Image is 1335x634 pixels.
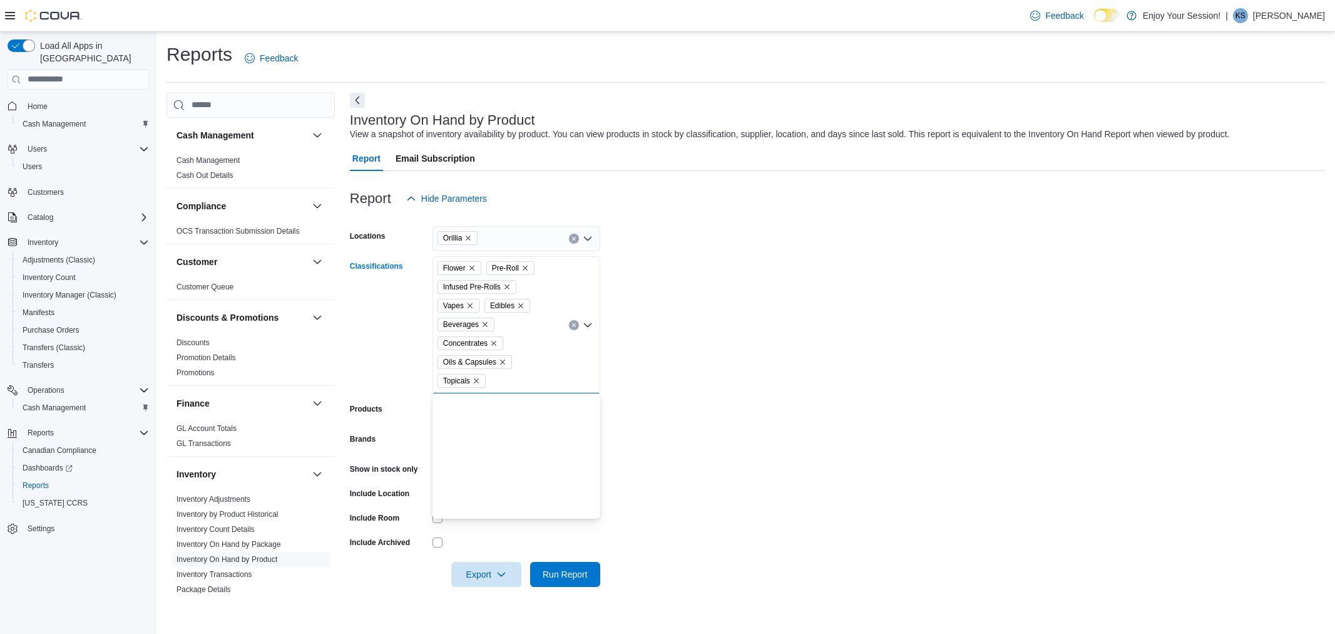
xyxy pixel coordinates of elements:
[13,399,154,417] button: Cash Management
[166,335,335,385] div: Discounts & Promotions
[350,93,365,108] button: Next
[18,400,149,415] span: Cash Management
[543,568,588,581] span: Run Report
[1225,8,1228,23] p: |
[13,494,154,512] button: [US_STATE] CCRS
[18,443,101,458] a: Canadian Compliance
[176,170,233,180] span: Cash Out Details
[3,382,154,399] button: Operations
[176,353,236,362] a: Promotion Details
[28,144,47,154] span: Users
[437,318,494,331] span: Beverages
[28,212,53,222] span: Catalog
[443,356,496,368] span: Oils & Capsules
[176,468,307,481] button: Inventory
[530,562,600,587] button: Run Report
[569,320,579,330] button: Clear input
[443,262,466,274] span: Flower
[18,288,149,303] span: Inventory Manager (Classic)
[437,261,481,275] span: Flower
[176,200,226,212] h3: Compliance
[176,155,240,165] span: Cash Management
[484,299,530,313] span: Edibles
[176,510,279,519] a: Inventory by Product Historical
[1094,9,1120,22] input: Dark Mode
[176,283,233,291] a: Customer Queue
[176,585,231,594] a: Package Details
[3,519,154,538] button: Settings
[18,323,149,338] span: Purchase Orders
[23,162,42,172] span: Users
[310,310,325,325] button: Discounts & Promotions
[176,397,210,410] h3: Finance
[35,39,149,65] span: Load All Apps in [GEOGRAPHIC_DATA]
[166,421,335,456] div: Finance
[3,97,154,115] button: Home
[583,234,593,244] button: Open list of options
[18,443,149,458] span: Canadian Compliance
[176,495,250,504] a: Inventory Adjustments
[492,262,519,274] span: Pre-Roll
[443,281,501,293] span: Infused Pre-Rolls
[443,337,488,350] span: Concentrates
[176,439,231,448] a: GL Transactions
[443,299,464,312] span: Vapes
[176,524,255,534] span: Inventory Count Details
[176,156,240,165] a: Cash Management
[421,192,487,205] span: Hide Parameters
[18,159,47,174] a: Users
[176,129,307,142] button: Cash Management
[176,525,255,534] a: Inventory Count Details
[176,311,307,324] button: Discounts & Promotions
[468,264,476,272] button: Remove Flower from selection in this group
[1143,8,1221,23] p: Enjoy Your Session!
[3,424,154,442] button: Reports
[176,468,216,481] h3: Inventory
[28,524,54,534] span: Settings
[443,318,479,331] span: Beverages
[23,383,149,398] span: Operations
[13,356,154,374] button: Transfers
[499,358,506,366] button: Remove Oils & Capsules from selection in this group
[23,463,73,473] span: Dashboards
[23,343,85,353] span: Transfers (Classic)
[23,308,54,318] span: Manifests
[23,403,86,413] span: Cash Management
[401,186,492,211] button: Hide Parameters
[176,397,307,410] button: Finance
[350,513,399,523] label: Include Room
[176,129,254,142] h3: Cash Management
[521,264,529,272] button: Remove Pre-Roll from selection in this group
[18,400,91,415] a: Cash Management
[396,146,475,171] span: Email Subscription
[18,288,121,303] a: Inventory Manager (Classic)
[3,183,154,201] button: Customers
[3,209,154,226] button: Catalog
[466,302,474,309] button: Remove Vapes from selection in this group
[13,339,154,356] button: Transfers (Classic)
[583,320,593,330] button: Close list of options
[260,52,298,65] span: Feedback
[176,439,231,449] span: GL Transactions
[464,234,472,242] button: Remove Orillia from selection in this group
[1253,8,1325,23] p: [PERSON_NAME]
[437,355,512,369] span: Oils & Capsules
[18,460,78,476] a: Dashboards
[18,340,149,355] span: Transfers (Classic)
[473,377,480,385] button: Remove Topicals from selection in this group
[166,42,232,67] h1: Reports
[18,460,149,476] span: Dashboards
[13,251,154,269] button: Adjustments (Classic)
[28,101,48,112] span: Home
[18,305,59,320] a: Manifests
[176,200,307,212] button: Compliance
[13,321,154,339] button: Purchase Orders
[176,338,210,347] a: Discounts
[23,498,88,508] span: [US_STATE] CCRS
[23,360,54,370] span: Transfers
[503,283,511,291] button: Remove Infused Pre-Rolls from selection in this group
[25,9,81,22] img: Cova
[18,496,149,511] span: Washington CCRS
[23,235,149,250] span: Inventory
[13,158,154,175] button: Users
